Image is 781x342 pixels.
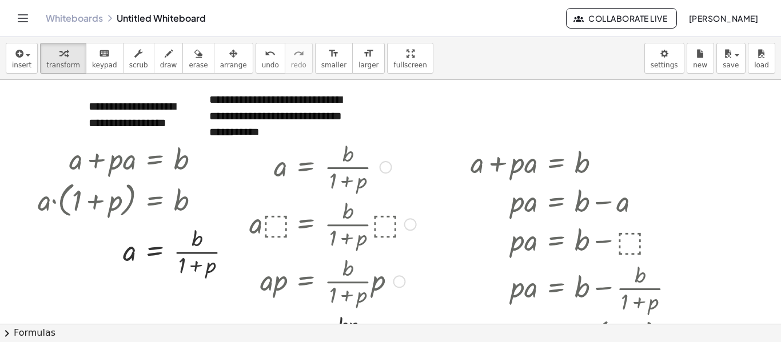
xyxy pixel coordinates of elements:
[651,61,678,69] span: settings
[92,61,117,69] span: keypad
[265,47,276,61] i: undo
[754,61,769,69] span: load
[291,61,306,69] span: redo
[182,43,214,74] button: erase
[352,43,385,74] button: format_sizelarger
[293,47,304,61] i: redo
[687,43,714,74] button: new
[285,43,313,74] button: redoredo
[99,47,110,61] i: keyboard
[46,61,80,69] span: transform
[46,13,103,24] a: Whiteboards
[14,9,32,27] button: Toggle navigation
[679,8,767,29] button: [PERSON_NAME]
[358,61,378,69] span: larger
[748,43,775,74] button: load
[129,61,148,69] span: scrub
[189,61,208,69] span: erase
[6,43,38,74] button: insert
[566,8,677,29] button: Collaborate Live
[86,43,123,74] button: keyboardkeypad
[154,43,184,74] button: draw
[214,43,253,74] button: arrange
[160,61,177,69] span: draw
[387,43,433,74] button: fullscreen
[321,61,346,69] span: smaller
[688,13,758,23] span: [PERSON_NAME]
[40,43,86,74] button: transform
[328,47,339,61] i: format_size
[393,61,427,69] span: fullscreen
[256,43,285,74] button: undoundo
[123,43,154,74] button: scrub
[693,61,707,69] span: new
[576,13,667,23] span: Collaborate Live
[262,61,279,69] span: undo
[716,43,746,74] button: save
[723,61,739,69] span: save
[220,61,247,69] span: arrange
[12,61,31,69] span: insert
[644,43,684,74] button: settings
[363,47,374,61] i: format_size
[315,43,353,74] button: format_sizesmaller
